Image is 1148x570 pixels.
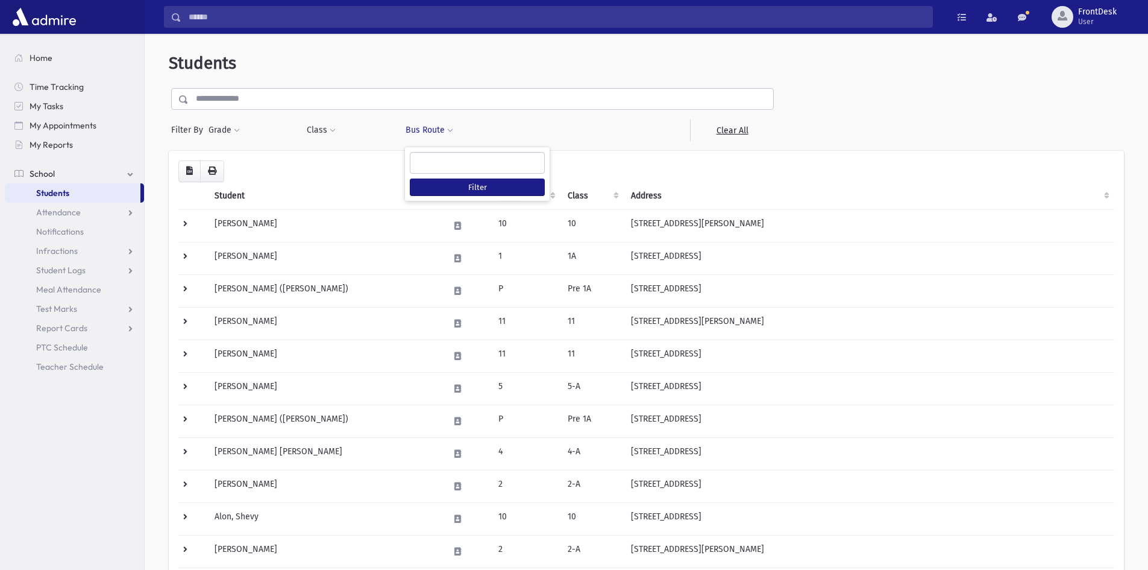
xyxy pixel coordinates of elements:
[5,222,144,241] a: Notifications
[207,340,442,372] td: [PERSON_NAME]
[5,280,144,299] a: Meal Attendance
[624,209,1114,242] td: [STREET_ADDRESS][PERSON_NAME]
[30,168,55,179] span: School
[410,179,545,196] button: Filter
[5,116,144,135] a: My Appointments
[36,245,78,256] span: Infractions
[5,261,144,280] a: Student Logs
[5,135,144,154] a: My Reports
[560,340,624,372] td: 11
[5,48,144,68] a: Home
[491,372,560,405] td: 5
[560,307,624,340] td: 11
[30,101,63,112] span: My Tasks
[560,437,624,470] td: 4-A
[560,274,624,307] td: Pre 1A
[5,241,144,261] a: Infractions
[560,242,624,274] td: 1A
[560,535,624,568] td: 2-A
[624,307,1114,340] td: [STREET_ADDRESS][PERSON_NAME]
[207,372,442,405] td: [PERSON_NAME]
[36,323,87,334] span: Report Cards
[30,52,52,63] span: Home
[491,242,560,274] td: 1
[5,299,144,318] a: Test Marks
[491,535,560,568] td: 2
[207,437,442,470] td: [PERSON_NAME] [PERSON_NAME]
[491,209,560,242] td: 10
[560,182,624,210] th: Class: activate to sort column ascending
[36,188,69,198] span: Students
[5,164,144,183] a: School
[405,119,454,141] button: Bus Route
[624,242,1114,274] td: [STREET_ADDRESS]
[178,160,201,182] button: CSV
[491,340,560,372] td: 11
[624,535,1114,568] td: [STREET_ADDRESS][PERSON_NAME]
[624,182,1114,210] th: Address: activate to sort column ascending
[36,342,88,353] span: PTC Schedule
[30,139,73,150] span: My Reports
[207,274,442,307] td: [PERSON_NAME] ([PERSON_NAME])
[560,209,624,242] td: 10
[207,535,442,568] td: [PERSON_NAME]
[5,97,144,116] a: My Tasks
[36,361,104,372] span: Teacher Schedule
[200,160,224,182] button: Print
[306,119,336,141] button: Class
[171,124,208,136] span: Filter By
[491,274,560,307] td: P
[207,502,442,535] td: Alon, Shevy
[36,265,86,276] span: Student Logs
[36,226,84,237] span: Notifications
[10,5,79,29] img: AdmirePro
[491,470,560,502] td: 2
[181,6,932,28] input: Search
[624,372,1114,405] td: [STREET_ADDRESS]
[36,303,77,314] span: Test Marks
[560,372,624,405] td: 5-A
[624,437,1114,470] td: [STREET_ADDRESS]
[491,307,560,340] td: 11
[169,53,236,73] span: Students
[624,340,1114,372] td: [STREET_ADDRESS]
[624,405,1114,437] td: [STREET_ADDRESS]
[624,470,1114,502] td: [STREET_ADDRESS]
[36,207,81,218] span: Attendance
[207,405,442,437] td: [PERSON_NAME] ([PERSON_NAME])
[690,119,774,141] a: Clear All
[207,470,442,502] td: [PERSON_NAME]
[491,502,560,535] td: 10
[1078,17,1117,27] span: User
[624,274,1114,307] td: [STREET_ADDRESS]
[207,209,442,242] td: [PERSON_NAME]
[30,120,96,131] span: My Appointments
[560,405,624,437] td: Pre 1A
[560,470,624,502] td: 2-A
[36,284,101,295] span: Meal Attendance
[207,242,442,274] td: [PERSON_NAME]
[5,357,144,376] a: Teacher Schedule
[5,338,144,357] a: PTC Schedule
[5,77,144,97] a: Time Tracking
[30,81,84,92] span: Time Tracking
[5,318,144,338] a: Report Cards
[560,502,624,535] td: 10
[207,307,442,340] td: [PERSON_NAME]
[208,119,240,141] button: Grade
[5,183,140,203] a: Students
[624,502,1114,535] td: [STREET_ADDRESS]
[491,405,560,437] td: P
[207,182,442,210] th: Student: activate to sort column descending
[491,437,560,470] td: 4
[5,203,144,222] a: Attendance
[1078,7,1117,17] span: FrontDesk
